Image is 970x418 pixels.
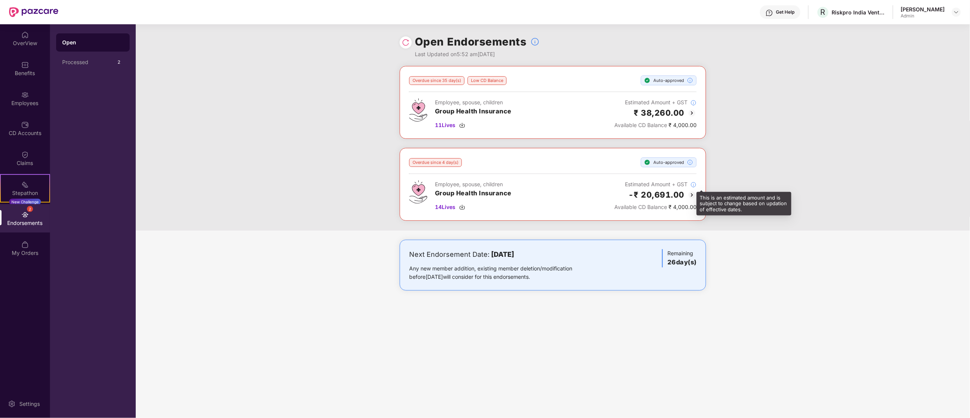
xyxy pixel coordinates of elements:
[409,264,596,281] div: Any new member addition, existing member deletion/modification before [DATE] will consider for th...
[17,400,42,408] div: Settings
[687,190,697,200] img: svg+xml;base64,PHN2ZyBpZD0iQmFjay0yMHgyMCIgeG1sbnM9Imh0dHA6Ly93d3cudzMub3JnLzIwMDAvc3ZnIiB3aWR0aD...
[21,91,29,99] img: svg+xml;base64,PHN2ZyBpZD0iRW1wbG95ZWVzIiB4bWxucz0iaHR0cDovL3d3dy53My5vcmcvMjAwMC9zdmciIHdpZHRoPS...
[687,159,693,165] img: svg+xml;base64,PHN2ZyBpZD0iSW5mb18tXzMyeDMyIiBkYXRhLW5hbWU9IkluZm8gLSAzMngzMiIgeG1sbnM9Imh0dHA6Ly...
[9,7,58,17] img: New Pazcare Logo
[614,122,667,128] span: Available CD Balance
[614,180,697,189] div: Estimated Amount + GST
[27,206,33,212] div: 2
[435,180,512,189] div: Employee, spouse, children
[435,203,455,211] span: 14 Lives
[409,76,465,85] div: Overdue since 35 day(s)
[21,31,29,39] img: svg+xml;base64,PHN2ZyBpZD0iSG9tZSIgeG1sbnM9Imh0dHA6Ly93d3cudzMub3JnLzIwMDAvc3ZnIiB3aWR0aD0iMjAiIG...
[644,159,650,165] img: svg+xml;base64,PHN2ZyBpZD0iU3RlcC1Eb25lLTE2eDE2IiB4bWxucz0iaHR0cDovL3d3dy53My5vcmcvMjAwMC9zdmciIH...
[667,258,697,267] h3: 26 day(s)
[614,121,697,129] div: ₹ 4,000.00
[115,58,124,67] div: 2
[614,204,667,210] span: Available CD Balance
[435,189,512,198] h3: Group Health Insurance
[468,76,507,85] div: Low CD Balance
[435,121,455,129] span: 11 Lives
[691,100,697,106] img: svg+xml;base64,PHN2ZyBpZD0iSW5mb18tXzMyeDMyIiBkYXRhLW5hbWU9IkluZm8gLSAzMngzMiIgeG1sbnM9Imh0dHA6Ly...
[21,241,29,248] img: svg+xml;base64,PHN2ZyBpZD0iTXlfT3JkZXJzIiBkYXRhLW5hbWU9Ik15IE9yZGVycyIgeG1sbnM9Imh0dHA6Ly93d3cudz...
[9,199,41,205] div: New Challenge
[614,98,697,107] div: Estimated Amount + GST
[409,158,462,167] div: Overdue since 4 day(s)
[415,33,527,50] h1: Open Endorsements
[491,250,514,258] b: [DATE]
[402,39,410,46] img: svg+xml;base64,PHN2ZyBpZD0iUmVsb2FkLTMyeDMyIiB4bWxucz0iaHR0cDovL3d3dy53My5vcmcvMjAwMC9zdmciIHdpZH...
[697,192,791,216] div: This is an estimated amount and is subject to change based on updation of effective dates.
[21,121,29,129] img: svg+xml;base64,PHN2ZyBpZD0iQ0RfQWNjb3VudHMiIGRhdGEtbmFtZT0iQ0QgQWNjb3VudHMiIHhtbG5zPSJodHRwOi8vd3...
[409,180,427,204] img: svg+xml;base64,PHN2ZyB4bWxucz0iaHR0cDovL3d3dy53My5vcmcvMjAwMC9zdmciIHdpZHRoPSI0Ny43MTQiIGhlaWdodD...
[614,203,697,211] div: ₹ 4,000.00
[435,98,512,107] div: Employee, spouse, children
[641,75,697,85] div: Auto-approved
[531,37,540,46] img: svg+xml;base64,PHN2ZyBpZD0iSW5mb18tXzMyeDMyIiBkYXRhLW5hbWU9IkluZm8gLSAzMngzMiIgeG1sbnM9Imh0dHA6Ly...
[821,8,826,17] span: R
[687,77,693,83] img: svg+xml;base64,PHN2ZyBpZD0iSW5mb18tXzMyeDMyIiBkYXRhLW5hbWU9IkluZm8gLSAzMngzMiIgeG1sbnM9Imh0dHA6Ly...
[21,211,29,218] img: svg+xml;base64,PHN2ZyBpZD0iRW5kb3JzZW1lbnRzIiB4bWxucz0iaHR0cDovL3d3dy53My5vcmcvMjAwMC9zdmciIHdpZH...
[687,108,697,118] img: svg+xml;base64,PHN2ZyBpZD0iQmFjay0yMHgyMCIgeG1sbnM9Imh0dHA6Ly93d3cudzMub3JnLzIwMDAvc3ZnIiB3aWR0aD...
[832,9,885,16] div: Riskpro India Ventures Private Limited
[953,9,959,15] img: svg+xml;base64,PHN2ZyBpZD0iRHJvcGRvd24tMzJ4MzIiIHhtbG5zPSJodHRwOi8vd3d3LnczLm9yZy8yMDAwL3N2ZyIgd2...
[691,182,697,188] img: svg+xml;base64,PHN2ZyBpZD0iSW5mb18tXzMyeDMyIiBkYXRhLW5hbWU9IkluZm8gLSAzMngzMiIgeG1sbnM9Imh0dHA6Ly...
[409,249,596,260] div: Next Endorsement Date:
[21,181,29,189] img: svg+xml;base64,PHN2ZyB4bWxucz0iaHR0cDovL3d3dy53My5vcmcvMjAwMC9zdmciIHdpZHRoPSIyMSIgaGVpZ2h0PSIyMC...
[776,9,795,15] div: Get Help
[415,50,540,58] div: Last Updated on 5:52 am[DATE]
[1,189,49,197] div: Stepathon
[641,157,697,167] div: Auto-approved
[459,204,465,210] img: svg+xml;base64,PHN2ZyBpZD0iRG93bmxvYWQtMzJ4MzIiIHhtbG5zPSJodHRwOi8vd3d3LnczLm9yZy8yMDAwL3N2ZyIgd2...
[901,6,945,13] div: [PERSON_NAME]
[766,9,773,17] img: svg+xml;base64,PHN2ZyBpZD0iSGVscC0zMngzMiIgeG1sbnM9Imh0dHA6Ly93d3cudzMub3JnLzIwMDAvc3ZnIiB3aWR0aD...
[459,122,465,128] img: svg+xml;base64,PHN2ZyBpZD0iRG93bmxvYWQtMzJ4MzIiIHhtbG5zPSJodHRwOi8vd3d3LnczLm9yZy8yMDAwL3N2ZyIgd2...
[8,400,16,408] img: svg+xml;base64,PHN2ZyBpZD0iU2V0dGluZy0yMHgyMCIgeG1sbnM9Imh0dHA6Ly93d3cudzMub3JnLzIwMDAvc3ZnIiB3aW...
[21,151,29,159] img: svg+xml;base64,PHN2ZyBpZD0iQ2xhaW0iIHhtbG5zPSJodHRwOi8vd3d3LnczLm9yZy8yMDAwL3N2ZyIgd2lkdGg9IjIwIi...
[435,107,512,116] h3: Group Health Insurance
[409,98,427,122] img: svg+xml;base64,PHN2ZyB4bWxucz0iaHR0cDovL3d3dy53My5vcmcvMjAwMC9zdmciIHdpZHRoPSI0Ny43MTQiIGhlaWdodD...
[662,249,697,267] div: Remaining
[628,189,684,201] h2: -₹ 20,691.00
[644,77,650,83] img: svg+xml;base64,PHN2ZyBpZD0iU3RlcC1Eb25lLTE2eDE2IiB4bWxucz0iaHR0cDovL3d3dy53My5vcmcvMjAwMC9zdmciIH...
[62,39,124,46] div: Open
[62,59,115,65] div: Processed
[634,107,685,119] h2: ₹ 38,260.00
[21,61,29,69] img: svg+xml;base64,PHN2ZyBpZD0iQmVuZWZpdHMiIHhtbG5zPSJodHRwOi8vd3d3LnczLm9yZy8yMDAwL3N2ZyIgd2lkdGg9Ij...
[901,13,945,19] div: Admin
